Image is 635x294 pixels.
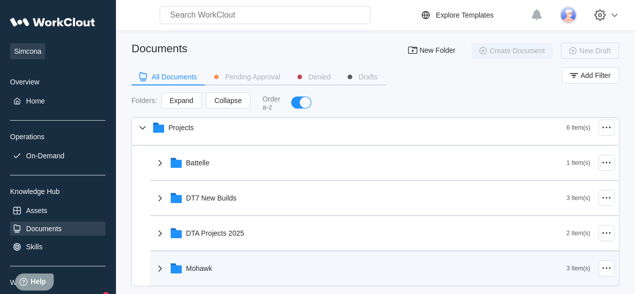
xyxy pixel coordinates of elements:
[10,78,105,86] div: Overview
[420,9,526,21] a: Explore Templates
[263,95,282,111] div: Order a-z
[566,230,590,237] div: 2 Item(s)
[10,240,105,254] a: Skills
[170,97,193,104] span: Expand
[10,222,105,236] a: Documents
[436,11,493,19] div: Explore Templates
[10,187,105,195] div: Knowledge Hub
[401,43,463,59] button: New Folder
[471,43,553,59] button: Create Document
[489,47,545,54] span: Create Document
[566,159,590,166] div: 1 Item(s)
[566,194,590,202] div: 3 Item(s)
[132,69,205,84] button: All Documents
[206,92,250,109] button: Collapse
[10,94,105,108] a: Home
[161,92,202,109] button: Expand
[26,97,45,105] div: Home
[358,73,377,80] div: Drafts
[10,149,105,163] a: On-Demand
[338,69,385,84] button: Drafts
[419,47,455,55] span: New Folder
[580,72,610,79] span: Add Filter
[561,43,619,59] button: New Draft
[560,7,577,24] img: user-3.png
[186,264,212,272] div: Mohawk
[288,69,338,84] button: Denied
[26,207,47,215] div: Assets
[186,194,236,202] div: DT7 New Builds
[26,243,43,251] div: Skills
[308,73,330,80] div: Denied
[10,278,105,286] div: Workclout
[152,73,197,80] div: All Documents
[225,73,280,80] div: Pending Approval
[10,43,45,59] span: Simcona
[26,225,62,233] div: Documents
[132,42,187,55] div: Documents
[160,6,370,24] input: Search WorkClout
[169,124,194,132] div: Projects
[562,67,619,83] button: Add Filter
[205,69,288,84] button: Pending Approval
[214,97,241,104] span: Collapse
[10,204,105,218] a: Assets
[566,265,590,272] div: 3 Item(s)
[132,96,157,105] div: Folders :
[566,124,590,131] div: 6 Item(s)
[579,47,610,54] span: New Draft
[10,133,105,141] div: Operations
[186,159,210,167] div: Battelle
[186,229,244,237] div: DTA Projects 2025
[26,152,64,160] div: On-Demand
